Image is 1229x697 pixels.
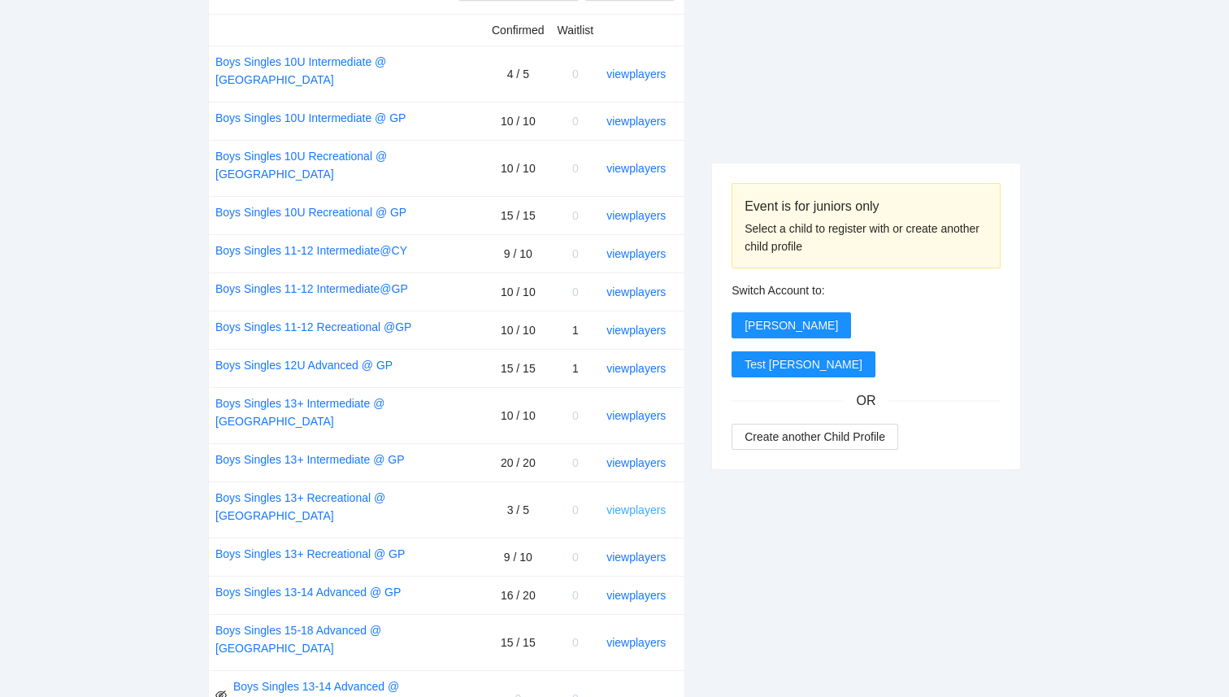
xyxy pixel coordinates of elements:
[485,272,551,311] td: 10 / 10
[485,614,551,670] td: 15 / 15
[485,234,551,272] td: 9 / 10
[485,576,551,614] td: 16 / 20
[606,636,666,649] a: view players
[572,162,579,175] span: 0
[572,247,579,260] span: 0
[215,318,411,336] a: Boys Singles 11-12 Recreational @GP
[551,311,601,349] td: 1
[606,68,666,81] a: view players
[215,394,479,430] a: Boys Singles 13+ Intermediate @ [GEOGRAPHIC_DATA]
[215,109,406,127] a: Boys Singles 10U Intermediate @ GP
[572,285,579,298] span: 0
[606,589,666,602] a: view players
[606,247,666,260] a: view players
[215,545,405,563] a: Boys Singles 13+ Recreational @ GP
[572,68,579,81] span: 0
[745,220,988,255] div: Select a child to register with or create another child profile
[606,503,666,516] a: view players
[572,503,579,516] span: 0
[572,456,579,469] span: 0
[745,428,885,446] span: Create another Child Profile
[485,538,551,576] td: 9 / 10
[572,209,579,222] span: 0
[745,196,988,216] div: Event is for juniors only
[215,356,393,374] a: Boys Singles 12U Advanced @ GP
[572,551,579,564] span: 0
[215,621,479,657] a: Boys Singles 15-18 Advanced @ [GEOGRAPHIC_DATA]
[606,456,666,469] a: view players
[745,316,838,334] span: [PERSON_NAME]
[215,489,479,525] a: Boys Singles 13+ Recreational @ [GEOGRAPHIC_DATA]
[606,285,666,298] a: view players
[606,162,666,175] a: view players
[606,551,666,564] a: view players
[485,140,551,196] td: 10 / 10
[215,242,407,259] a: Boys Singles 11-12 Intermediate@CY
[485,481,551,538] td: 3 / 5
[485,311,551,349] td: 10 / 10
[215,280,408,298] a: Boys Singles 11-12 Intermediate@GP
[732,281,1001,299] div: Switch Account to:
[215,147,479,183] a: Boys Singles 10U Recreational @ [GEOGRAPHIC_DATA]
[572,589,579,602] span: 0
[485,349,551,387] td: 15 / 15
[745,355,862,373] span: Test [PERSON_NAME]
[492,21,545,39] div: Confirmed
[558,21,594,39] div: Waitlist
[606,409,666,422] a: view players
[606,362,666,375] a: view players
[485,443,551,481] td: 20 / 20
[572,409,579,422] span: 0
[215,583,401,601] a: Boys Singles 13-14 Advanced @ GP
[844,390,889,411] span: OR
[485,196,551,234] td: 15 / 15
[732,351,875,377] button: Test [PERSON_NAME]
[215,451,405,468] a: Boys Singles 13+ Intermediate @ GP
[551,349,601,387] td: 1
[215,203,406,221] a: Boys Singles 10U Recreational @ GP
[215,53,479,89] a: Boys Singles 10U Intermediate @ [GEOGRAPHIC_DATA]
[732,424,898,450] button: Create another Child Profile
[572,115,579,128] span: 0
[485,102,551,140] td: 10 / 10
[732,312,851,338] button: [PERSON_NAME]
[606,209,666,222] a: view players
[606,324,666,337] a: view players
[606,115,666,128] a: view players
[485,387,551,443] td: 10 / 10
[485,46,551,102] td: 4 / 5
[572,636,579,649] span: 0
